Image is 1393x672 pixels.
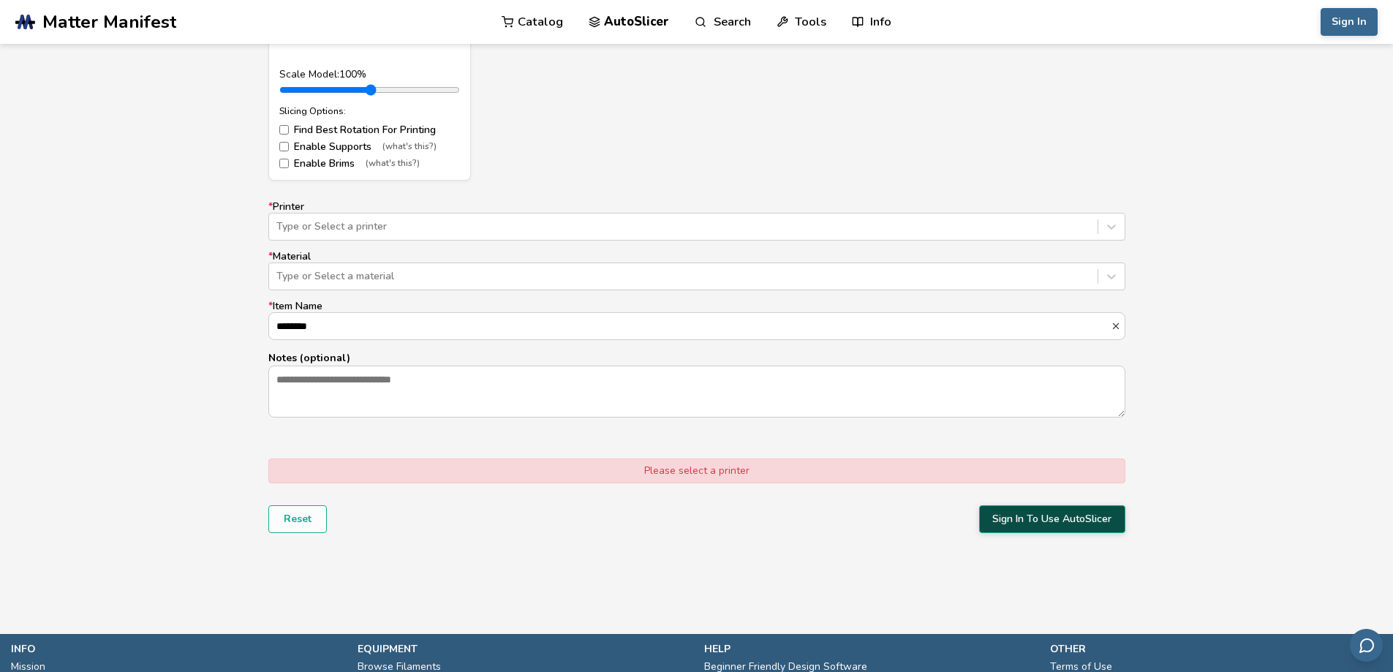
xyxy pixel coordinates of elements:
[268,505,327,533] button: Reset
[704,641,1036,657] p: help
[979,505,1125,533] button: Sign In To Use AutoSlicer
[279,141,460,153] label: Enable Supports
[279,142,289,151] input: Enable Supports(what's this?)
[42,12,176,32] span: Matter Manifest
[268,350,1125,366] p: Notes (optional)
[279,37,460,47] div: File Size: 16.68MB
[268,458,1125,483] div: Please select a printer
[276,271,279,282] input: *MaterialType or Select a material
[1350,629,1383,662] button: Send feedback via email
[358,641,690,657] p: equipment
[279,125,289,135] input: Find Best Rotation For Printing
[1321,8,1378,36] button: Sign In
[366,159,420,169] span: (what's this?)
[269,313,1111,339] input: *Item Name
[11,641,343,657] p: info
[1111,321,1125,331] button: *Item Name
[279,69,460,80] div: Scale Model: 100 %
[276,221,279,233] input: *PrinterType or Select a printer
[279,158,460,170] label: Enable Brims
[268,301,1125,340] label: Item Name
[279,159,289,168] input: Enable Brims(what's this?)
[279,124,460,136] label: Find Best Rotation For Printing
[279,106,460,116] div: Slicing Options:
[269,366,1125,416] textarea: Notes (optional)
[1050,641,1382,657] p: other
[382,142,437,152] span: (what's this?)
[268,201,1125,241] label: Printer
[268,251,1125,290] label: Material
